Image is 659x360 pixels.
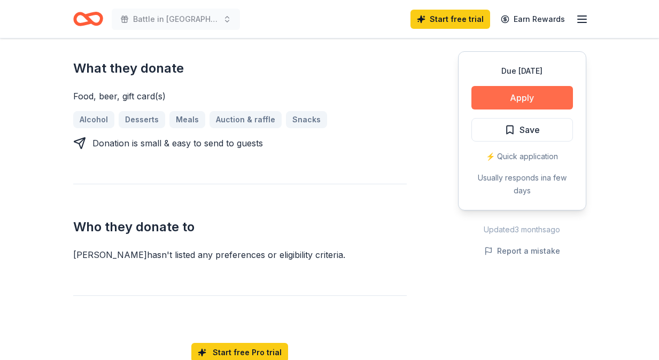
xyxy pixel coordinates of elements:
span: Save [520,123,540,137]
a: Alcohol [73,111,114,128]
button: Report a mistake [484,245,560,257]
div: ⚡️ Quick application [471,150,573,163]
button: Battle in [GEOGRAPHIC_DATA] [112,9,240,30]
h2: Who they donate to [73,218,407,236]
a: Snacks [286,111,327,128]
a: Earn Rewards [494,10,571,29]
a: Meals [169,111,205,128]
div: Updated 3 months ago [458,223,586,236]
a: Start free trial [410,10,490,29]
button: Save [471,118,573,142]
div: Due [DATE] [471,65,573,77]
span: Battle in [GEOGRAPHIC_DATA] [133,13,219,26]
a: Home [73,6,103,32]
button: Apply [471,86,573,109]
a: Auction & raffle [210,111,282,128]
a: Desserts [119,111,165,128]
div: Food, beer, gift card(s) [73,90,407,103]
div: [PERSON_NAME] hasn ' t listed any preferences or eligibility criteria. [73,248,407,261]
h2: What they donate [73,60,407,77]
div: Usually responds in a few days [471,171,573,197]
div: Donation is small & easy to send to guests [92,137,263,150]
